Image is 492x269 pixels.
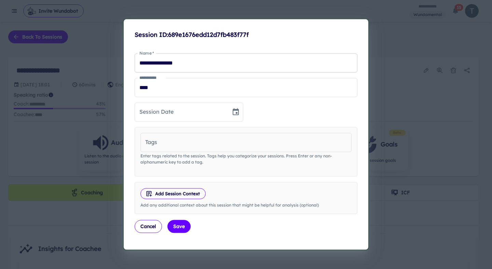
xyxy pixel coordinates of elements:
label: Name * [139,50,154,56]
button: Add Session Context [140,188,206,199]
button: Save [167,220,191,233]
button: Cancel [135,220,162,233]
h6: Session ID: 689e1676edd12d7fb483f77f [135,30,357,40]
p: Enter tags related to the session. Tags help you categorize your sessions. Press Enter or any non... [140,153,352,165]
button: Choose date, selected date is Aug 14, 2025 [229,105,243,119]
p: Add any additional context about this session that might be helpful for analysis (optional) [140,202,352,209]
